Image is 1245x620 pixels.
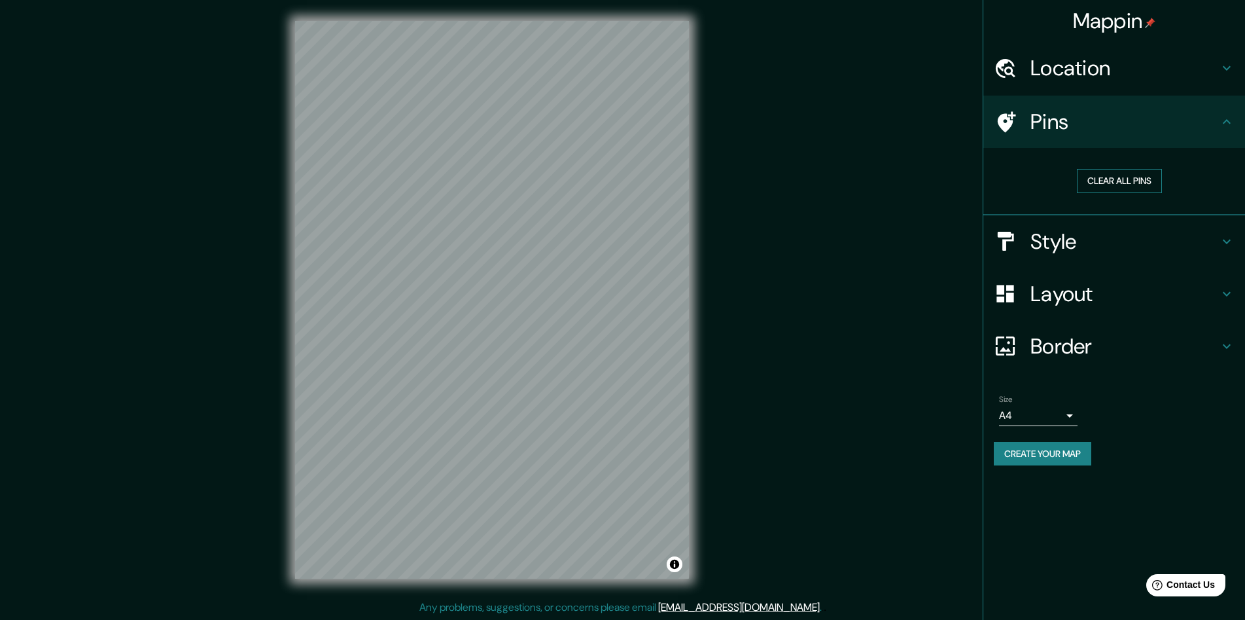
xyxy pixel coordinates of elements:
div: A4 [999,405,1078,426]
p: Any problems, suggestions, or concerns please email . [419,600,822,615]
button: Toggle attribution [667,556,682,572]
img: pin-icon.png [1145,18,1155,28]
div: Location [983,42,1245,94]
button: Clear all pins [1077,169,1162,193]
a: [EMAIL_ADDRESS][DOMAIN_NAME] [658,600,820,614]
h4: Pins [1030,109,1219,135]
div: Pins [983,96,1245,148]
div: Style [983,215,1245,268]
div: Layout [983,268,1245,320]
h4: Location [1030,55,1219,81]
h4: Border [1030,333,1219,359]
h4: Layout [1030,281,1219,307]
iframe: Help widget launcher [1129,569,1231,606]
h4: Mappin [1073,8,1156,34]
h4: Style [1030,228,1219,255]
div: . [824,600,826,615]
label: Size [999,393,1013,405]
canvas: Map [295,21,689,579]
div: . [822,600,824,615]
button: Create your map [994,442,1091,466]
div: Border [983,320,1245,373]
